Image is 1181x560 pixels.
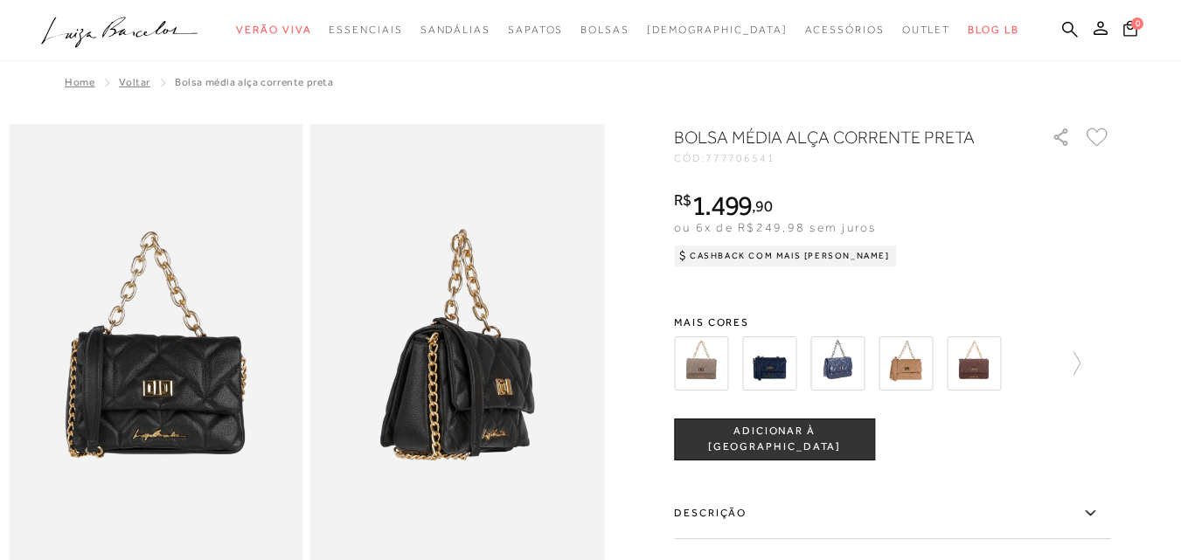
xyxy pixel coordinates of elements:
[329,14,402,46] a: noSubCategoriesText
[508,14,563,46] a: noSubCategoriesText
[1118,19,1143,43] button: 0
[329,24,402,36] span: Essenciais
[902,24,951,36] span: Outlet
[879,336,933,391] img: BOLSA MÉDIA ALÇA CORRENTE BEGE
[674,125,1002,149] h1: BOLSA MÉDIA ALÇA CORRENTE PRETA
[674,336,728,391] img: BOLSA DE MATELASSÊ COM BOLSO FRONTAL EM COURO CINZA DUMBO MÉDIA
[705,152,775,164] span: 777706541
[805,24,885,36] span: Acessórios
[674,488,1111,539] label: Descrição
[236,24,311,36] span: Verão Viva
[805,14,885,46] a: noSubCategoriesText
[968,14,1018,46] a: BLOG LB
[420,14,490,46] a: noSubCategoriesText
[810,336,865,391] img: BOLSA MÉDIA ALÇA CORRENTE AZUL MARINHO
[674,153,1024,163] div: CÓD:
[119,76,150,88] a: Voltar
[508,24,563,36] span: Sapatos
[742,336,796,391] img: BOLSA MÉDIA ALÇA CORRENTE AZUL
[968,24,1018,36] span: BLOG LB
[65,76,94,88] a: Home
[674,192,691,208] i: R$
[674,418,875,460] button: ADICIONAR À [GEOGRAPHIC_DATA]
[580,24,629,36] span: Bolsas
[674,220,876,234] span: ou 6x de R$249,98 sem juros
[420,24,490,36] span: Sandálias
[675,424,874,454] span: ADICIONAR À [GEOGRAPHIC_DATA]
[691,190,753,221] span: 1.499
[752,198,772,214] i: ,
[674,317,1111,328] span: Mais cores
[175,76,334,88] span: BOLSA MÉDIA ALÇA CORRENTE PRETA
[902,14,951,46] a: noSubCategoriesText
[674,245,897,266] div: Cashback com Mais [PERSON_NAME]
[580,14,629,46] a: noSubCategoriesText
[647,14,788,46] a: noSubCategoriesText
[947,336,1001,391] img: BOLSA MÉDIA ALÇA CORRENTE CAFÉ
[647,24,788,36] span: [DEMOGRAPHIC_DATA]
[755,197,772,215] span: 90
[1131,17,1143,30] span: 0
[236,14,311,46] a: noSubCategoriesText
